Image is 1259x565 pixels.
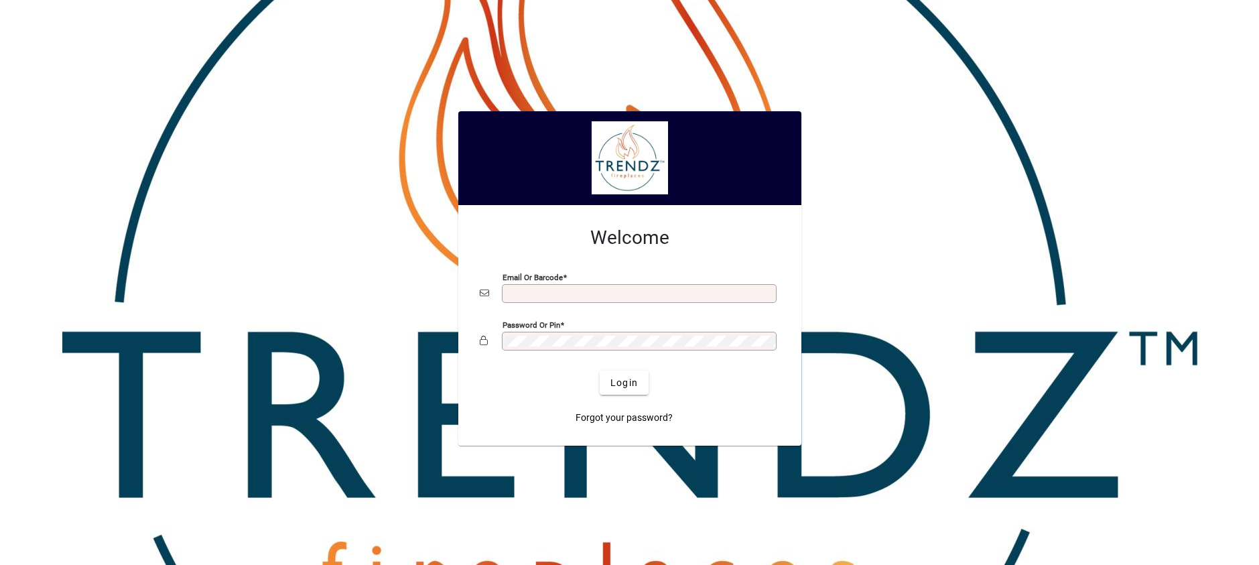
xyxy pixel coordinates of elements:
span: Login [610,376,638,390]
a: Forgot your password? [570,405,678,430]
span: Forgot your password? [576,411,673,425]
mat-label: Email or Barcode [503,273,563,282]
button: Login [600,371,649,395]
h2: Welcome [480,227,780,249]
mat-label: Password or Pin [503,320,560,330]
